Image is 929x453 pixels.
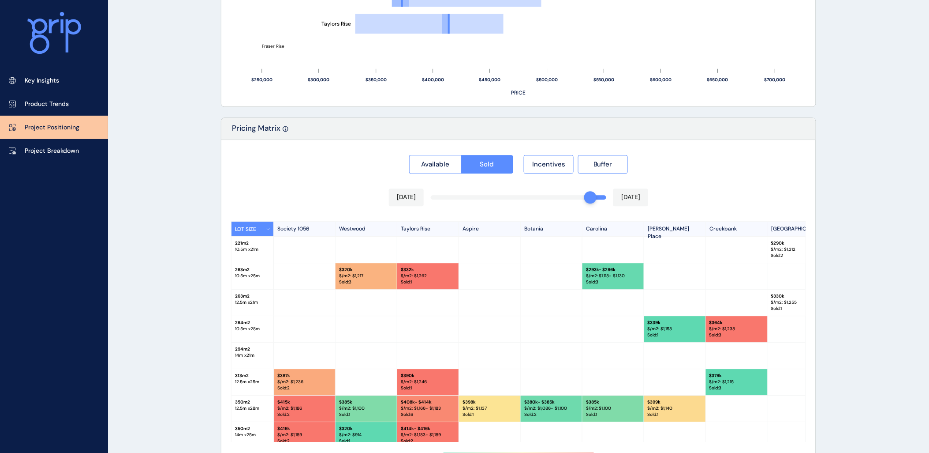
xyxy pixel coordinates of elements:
[524,155,574,174] button: Incentives
[532,160,565,169] span: Incentives
[25,147,79,155] p: Project Breakdown
[397,222,459,236] p: Taylors Rise
[401,438,455,444] p: Sold : 2
[771,299,825,306] p: $/m2: $ 1,255
[648,405,702,411] p: $/m2: $ 1,140
[401,405,455,411] p: $/m2: $ 1,166 - $1,183
[277,432,332,438] p: $/m2: $ 1,189
[235,299,270,306] p: 12.5 m x 21 m
[401,373,455,379] p: $ 390k
[401,273,455,279] p: $/m2: $ 1,262
[274,222,336,236] p: Society 1056
[277,379,332,385] p: $/m2: $ 1,236
[277,426,332,432] p: $ 416k
[463,405,517,411] p: $/m2: $ 1,137
[235,320,270,326] p: 294 m2
[706,222,768,236] p: Creekbank
[771,306,825,312] p: Sold : 1
[707,77,728,83] text: $650,000
[401,432,455,438] p: $/m2: $ 1,183 - $1,189
[339,399,393,405] p: $ 385k
[765,77,786,83] text: $700,000
[401,385,455,391] p: Sold : 1
[235,326,270,332] p: 10.5 m x 28 m
[339,273,393,279] p: $/m2: $ 1,217
[401,279,455,285] p: Sold : 1
[463,411,517,418] p: Sold : 1
[621,193,640,202] p: [DATE]
[25,100,69,109] p: Product Trends
[771,253,825,259] p: Sold : 2
[524,411,578,418] p: Sold : 2
[397,193,416,202] p: [DATE]
[524,405,578,411] p: $/m2: $ 1,086 - $1,100
[586,279,640,285] p: Sold : 3
[524,399,578,405] p: $ 380k - $385k
[235,346,270,352] p: 294 m2
[339,411,393,418] p: Sold : 1
[709,385,764,391] p: Sold : 3
[511,89,526,96] text: PRICE
[593,160,612,169] span: Buffer
[339,267,393,273] p: $ 320k
[401,399,455,405] p: $ 408k - $414k
[235,240,270,246] p: 221 m2
[277,385,332,391] p: Sold : 2
[582,222,644,236] p: Carolina
[235,293,270,299] p: 263 m2
[578,155,628,174] button: Buffer
[366,77,387,83] text: $350,000
[521,222,582,236] p: Botania
[648,332,702,338] p: Sold : 1
[231,222,274,236] button: LOT SIZE
[709,332,764,338] p: Sold : 3
[648,411,702,418] p: Sold : 1
[771,240,825,246] p: $ 290k
[235,373,270,379] p: 313 m2
[277,438,332,444] p: Sold : 2
[262,43,284,49] text: Fraser Rise
[339,438,393,444] p: Sold : 1
[648,399,702,405] p: $ 399k
[321,20,351,27] text: Taylors Rise
[25,76,59,85] p: Key Insights
[336,222,397,236] p: Westwood
[709,320,764,326] p: $ 364k
[421,160,449,169] span: Available
[480,160,494,169] span: Sold
[409,155,461,174] button: Available
[277,405,332,411] p: $/m2: $ 1,186
[277,411,332,418] p: Sold : 2
[235,426,270,432] p: 350 m2
[277,399,332,405] p: $ 415k
[235,432,270,438] p: 14 m x 25 m
[422,77,444,83] text: $400,000
[709,326,764,332] p: $/m2: $ 1,238
[25,123,79,132] p: Project Positioning
[709,379,764,385] p: $/m2: $ 1,215
[768,222,829,236] p: [GEOGRAPHIC_DATA]
[461,155,514,174] button: Sold
[235,267,270,273] p: 263 m2
[251,77,272,83] text: $250,000
[339,279,393,285] p: Sold : 3
[771,293,825,299] p: $ 330k
[339,432,393,438] p: $/m2: $ 914
[235,246,270,253] p: 10.5 m x 21 m
[586,405,640,411] p: $/m2: $ 1,100
[644,222,706,236] p: [PERSON_NAME] Place
[339,426,393,432] p: $ 320k
[235,273,270,279] p: 10.5 m x 25 m
[401,379,455,385] p: $/m2: $ 1,246
[479,77,501,83] text: $450,000
[709,373,764,379] p: $ 379k
[586,411,640,418] p: Sold : 1
[463,399,517,405] p: $ 398k
[771,246,825,253] p: $/m2: $ 1,312
[586,267,640,273] p: $ 293k - $296k
[235,379,270,385] p: 12.5 m x 25 m
[648,326,702,332] p: $/m2: $ 1,153
[650,77,672,83] text: $600,000
[459,222,521,236] p: Aspire
[648,320,702,326] p: $ 339k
